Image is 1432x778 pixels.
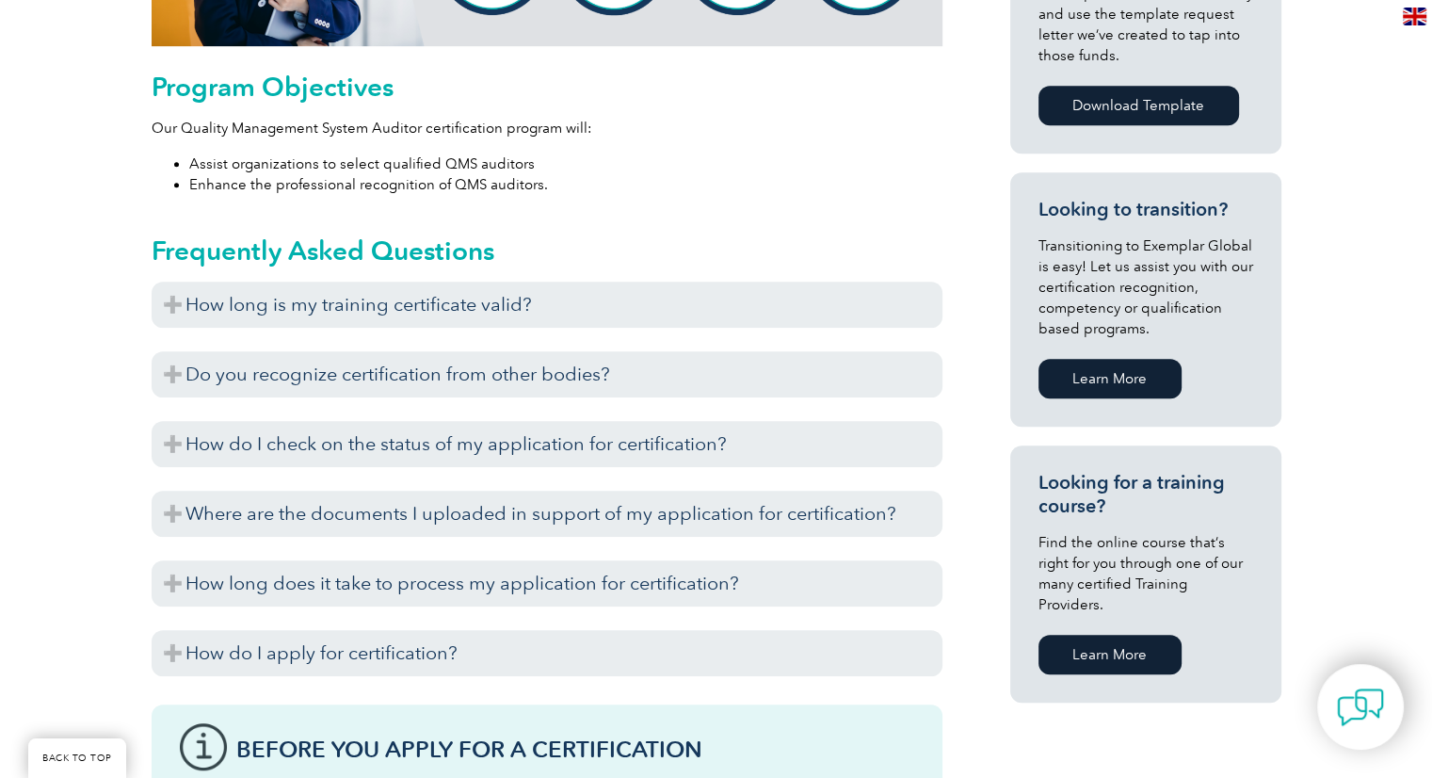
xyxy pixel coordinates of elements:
li: Assist organizations to select qualified QMS auditors [189,154,942,174]
h3: How long is my training certificate valid? [152,282,942,328]
h3: Looking to transition? [1038,198,1253,221]
h3: Do you recognize certification from other bodies? [152,351,942,397]
img: contact-chat.png [1337,684,1384,731]
h3: Before You Apply For a Certification [236,737,914,761]
h3: Where are the documents I uploaded in support of my application for certification? [152,491,942,537]
a: Learn More [1038,635,1182,674]
li: Enhance the professional recognition of QMS auditors. [189,174,942,195]
a: Learn More [1038,359,1182,398]
h3: How long does it take to process my application for certification? [152,560,942,607]
a: Download Template [1038,86,1239,125]
h2: Program Objectives [152,72,942,102]
img: en [1403,8,1426,25]
p: Transitioning to Exemplar Global is easy! Let us assist you with our certification recognition, c... [1038,235,1253,339]
p: Our Quality Management System Auditor certification program will: [152,118,942,138]
h2: Frequently Asked Questions [152,235,942,266]
a: BACK TO TOP [28,738,126,778]
h3: How do I check on the status of my application for certification? [152,421,942,467]
h3: Looking for a training course? [1038,471,1253,518]
h3: How do I apply for certification? [152,630,942,676]
p: Find the online course that’s right for you through one of our many certified Training Providers. [1038,532,1253,615]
